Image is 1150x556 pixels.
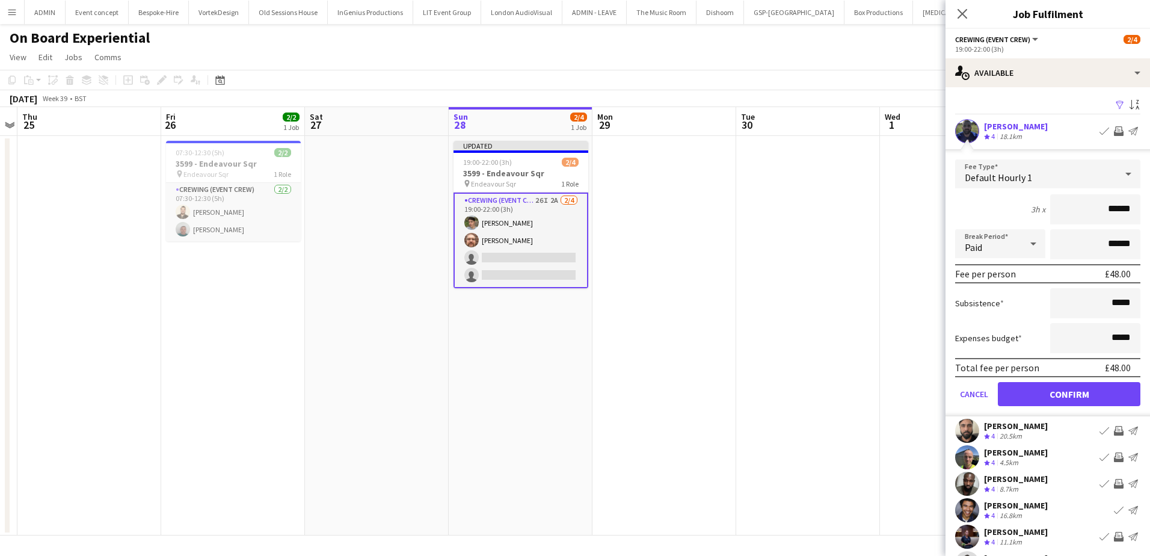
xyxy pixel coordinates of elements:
[283,113,300,122] span: 2/2
[595,118,613,132] span: 29
[10,52,26,63] span: View
[166,111,176,122] span: Fri
[1031,204,1045,215] div: 3h x
[328,1,413,24] button: InGenius Productions
[454,111,468,122] span: Sun
[454,168,588,179] h3: 3599 - Endeavour Sqr
[94,52,121,63] span: Comms
[463,158,512,167] span: 19:00-22:00 (3h)
[25,1,66,24] button: ADMIN
[22,111,37,122] span: Thu
[627,1,696,24] button: The Music Room
[189,1,249,24] button: VortekDesign
[10,93,37,105] div: [DATE]
[166,141,301,241] app-job-card: 07:30-12:30 (5h)2/23599 - Endeavour Sqr Endeavour Sqr1 RoleCrewing (Event Crew)2/207:30-12:30 (5h...
[997,132,1024,142] div: 18.1km
[1105,268,1131,280] div: £48.00
[955,35,1030,44] span: Crewing (Event Crew)
[38,52,52,63] span: Edit
[997,458,1021,468] div: 4.5km
[744,1,844,24] button: GSP-[GEOGRAPHIC_DATA]
[283,123,299,132] div: 1 Job
[955,333,1022,344] label: Expenses budget
[274,148,291,157] span: 2/2
[955,45,1140,54] div: 19:00-22:00 (3h)
[739,118,755,132] span: 30
[183,170,229,179] span: Endeavour Sqr
[5,49,31,65] a: View
[991,458,995,467] span: 4
[984,474,1048,484] div: [PERSON_NAME]
[991,431,995,440] span: 4
[984,527,1048,537] div: [PERSON_NAME]
[64,52,82,63] span: Jobs
[1124,35,1140,44] span: 2/4
[562,158,579,167] span: 2/4
[946,58,1150,87] div: Available
[164,118,176,132] span: 26
[997,431,1024,442] div: 20.5km
[60,49,87,65] a: Jobs
[955,298,1004,309] label: Subsistence
[90,49,126,65] a: Comms
[570,113,587,122] span: 2/4
[997,484,1021,495] div: 8.7km
[885,111,900,122] span: Wed
[997,537,1024,548] div: 11.1km
[984,447,1048,458] div: [PERSON_NAME]
[34,49,57,65] a: Edit
[75,94,87,103] div: BST
[66,1,129,24] button: Event concept
[571,123,586,132] div: 1 Job
[129,1,189,24] button: Bespoke-Hire
[274,170,291,179] span: 1 Role
[997,511,1024,521] div: 16.8km
[452,118,468,132] span: 28
[998,382,1140,406] button: Confirm
[249,1,328,24] button: Old Sessions House
[562,1,627,24] button: ADMIN - LEAVE
[965,241,982,253] span: Paid
[955,268,1016,280] div: Fee per person
[597,111,613,122] span: Mon
[310,111,323,122] span: Sat
[166,158,301,169] h3: 3599 - Endeavour Sqr
[991,484,995,493] span: 4
[308,118,323,132] span: 27
[984,121,1048,132] div: [PERSON_NAME]
[984,500,1048,511] div: [PERSON_NAME]
[991,511,995,520] span: 4
[955,382,993,406] button: Cancel
[454,141,588,150] div: Updated
[561,179,579,188] span: 1 Role
[741,111,755,122] span: Tue
[166,183,301,241] app-card-role: Crewing (Event Crew)2/207:30-12:30 (5h)[PERSON_NAME][PERSON_NAME]
[20,118,37,132] span: 25
[965,171,1032,184] span: Default Hourly 1
[984,421,1048,431] div: [PERSON_NAME]
[913,1,1008,24] button: [MEDICAL_DATA] Design
[40,94,70,103] span: Week 39
[991,537,995,546] span: 4
[481,1,562,24] button: London AudioVisual
[844,1,913,24] button: Box Productions
[10,29,150,47] h1: On Board Experiential
[946,6,1150,22] h3: Job Fulfilment
[991,132,995,141] span: 4
[696,1,744,24] button: Dishoom
[176,148,224,157] span: 07:30-12:30 (5h)
[955,35,1040,44] button: Crewing (Event Crew)
[883,118,900,132] span: 1
[413,1,481,24] button: LIT Event Group
[454,141,588,288] app-job-card: Updated19:00-22:00 (3h)2/43599 - Endeavour Sqr Endeavour Sqr1 RoleCrewing (Event Crew)26I2A2/419:...
[1105,362,1131,374] div: £48.00
[955,362,1039,374] div: Total fee per person
[454,193,588,288] app-card-role: Crewing (Event Crew)26I2A2/419:00-22:00 (3h)[PERSON_NAME][PERSON_NAME]
[471,179,516,188] span: Endeavour Sqr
